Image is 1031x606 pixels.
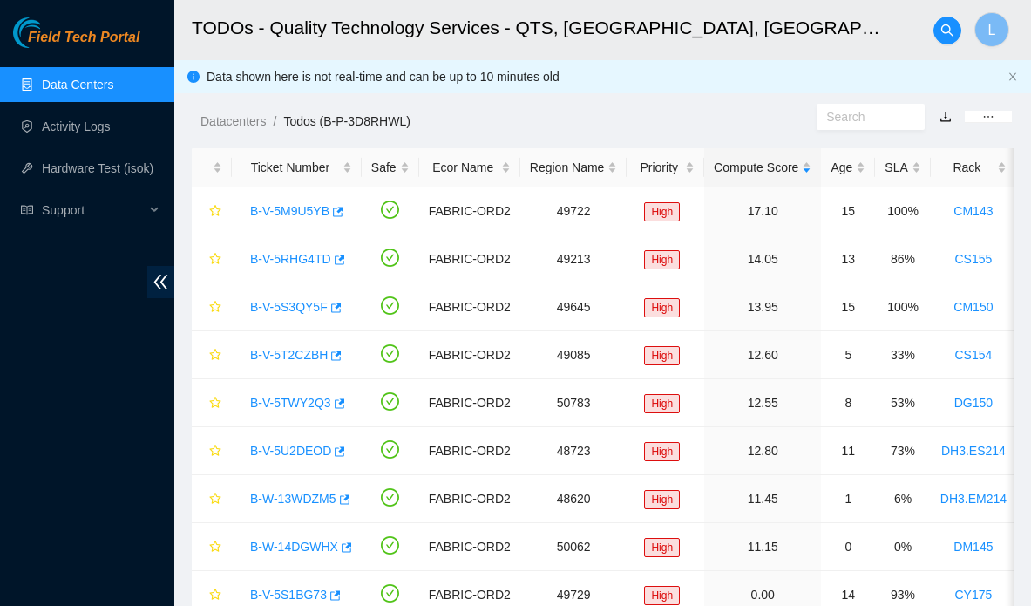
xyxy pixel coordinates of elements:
button: star [201,437,222,465]
a: B-V-5TWY2Q3 [250,396,331,410]
td: 49722 [520,187,627,235]
span: check-circle [381,344,399,363]
span: star [209,253,221,267]
span: / [273,114,276,128]
span: Support [42,193,145,228]
td: 13.95 [704,283,821,331]
a: Akamai TechnologiesField Tech Portal [13,31,139,54]
button: star [201,197,222,225]
td: 48723 [520,427,627,475]
span: High [644,202,680,221]
button: star [201,485,222,513]
td: 50783 [520,379,627,427]
span: double-left [147,266,174,298]
a: B-V-5T2CZBH [250,348,328,362]
span: High [644,490,680,509]
td: 100% [875,187,930,235]
a: B-V-5S3QY5F [250,300,328,314]
span: High [644,250,680,269]
td: FABRIC-ORD2 [419,523,520,571]
a: Data Centers [42,78,113,92]
span: High [644,346,680,365]
span: star [209,205,221,219]
span: star [209,493,221,507]
span: check-circle [381,201,399,219]
input: Search [826,107,901,126]
span: check-circle [381,488,399,507]
td: 11 [821,427,875,475]
td: FABRIC-ORD2 [419,475,520,523]
span: ellipsis [982,111,994,123]
td: 6% [875,475,930,523]
span: star [209,589,221,603]
td: 8 [821,379,875,427]
a: download [939,110,952,124]
td: 53% [875,379,930,427]
td: 0% [875,523,930,571]
span: read [21,204,33,216]
span: L [988,19,996,41]
a: DH3.ES214 [941,444,1006,458]
span: check-circle [381,584,399,603]
a: B-V-5S1BG73 [250,588,327,602]
td: 1 [821,475,875,523]
button: download [926,103,965,131]
a: B-V-5RHG4TD [250,252,331,266]
span: star [209,301,221,315]
td: 12.60 [704,331,821,379]
td: FABRIC-ORD2 [419,331,520,379]
td: 100% [875,283,930,331]
td: FABRIC-ORD2 [419,379,520,427]
a: DM145 [953,540,993,554]
a: B-W-14DGWHX [250,540,338,554]
td: 48620 [520,475,627,523]
span: check-circle [381,536,399,555]
span: star [209,445,221,459]
a: DH3.EM214 [940,492,1007,506]
a: CS155 [954,252,992,266]
td: 49645 [520,283,627,331]
button: close [1007,71,1018,83]
a: Datacenters [200,114,266,128]
span: High [644,394,680,413]
span: High [644,586,680,605]
span: check-circle [381,392,399,411]
span: star [209,397,221,411]
td: 15 [821,187,875,235]
span: check-circle [381,440,399,459]
td: 5 [821,331,875,379]
a: CY175 [954,588,992,602]
td: 11.45 [704,475,821,523]
a: Todos (B-P-3D8RHWL) [283,114,410,128]
td: 86% [875,235,930,283]
span: High [644,298,680,317]
a: CM143 [953,204,993,218]
img: Akamai Technologies [13,17,88,48]
a: B-V-5M9U5YB [250,204,329,218]
td: 17.10 [704,187,821,235]
td: 14.05 [704,235,821,283]
a: Activity Logs [42,119,111,133]
button: star [201,389,222,417]
td: 49085 [520,331,627,379]
a: CM150 [953,300,993,314]
span: Field Tech Portal [28,30,139,46]
td: 0 [821,523,875,571]
span: High [644,442,680,461]
td: 15 [821,283,875,331]
td: 33% [875,331,930,379]
span: check-circle [381,296,399,315]
td: FABRIC-ORD2 [419,235,520,283]
button: L [974,12,1009,47]
span: search [934,24,960,37]
a: DG150 [954,396,993,410]
a: B-V-5U2DEOD [250,444,331,458]
a: Hardware Test (isok) [42,161,153,175]
a: B-W-13WDZM5 [250,492,336,506]
td: 50062 [520,523,627,571]
button: star [201,341,222,369]
button: search [933,17,961,44]
button: star [201,293,222,321]
span: star [209,349,221,363]
button: star [201,533,222,561]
